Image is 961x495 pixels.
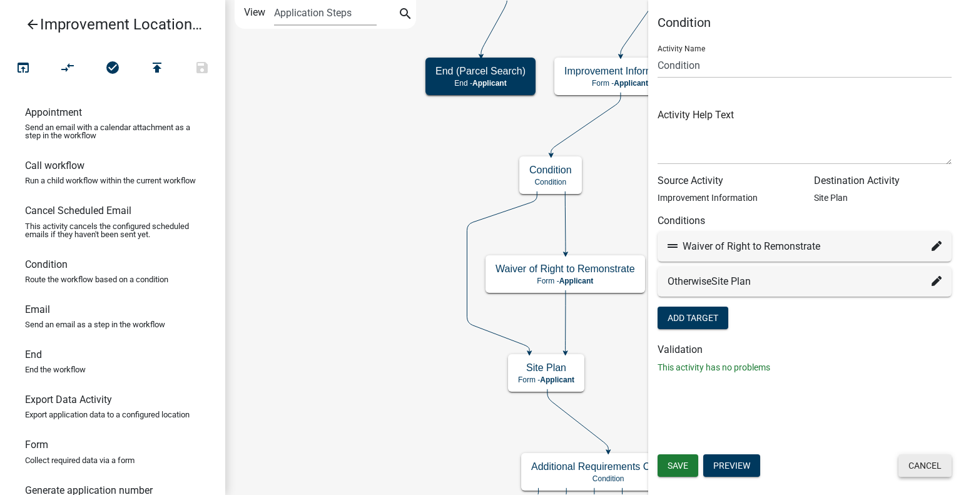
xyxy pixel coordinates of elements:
p: Route the workflow based on a condition [25,275,168,283]
button: Auto Layout [45,55,90,82]
p: End the workflow [25,365,86,374]
h5: Condition [658,15,952,30]
a: Improvement Location Permit (Building Permit) and Certificate of Occupancy [10,10,205,39]
button: Save [180,55,225,82]
h5: Site Plan [518,362,574,374]
span: Applicant [472,79,507,88]
button: Cancel [898,454,952,477]
button: Test Workflow [1,55,46,82]
h6: Email [25,304,50,315]
h6: Appointment [25,106,82,118]
p: This activity cancels the configured scheduled emails if they haven't been sent yet. [25,222,200,238]
div: Workflow actions [1,55,225,85]
span: Save [668,461,688,471]
span: Site Plan [711,275,751,287]
h5: Condition [529,164,572,176]
h6: Cancel Scheduled Email [25,205,131,217]
button: Add Target [658,307,728,329]
p: Export application data to a configured location [25,411,190,419]
i: publish [150,60,165,78]
h6: Call workflow [25,160,84,171]
i: open_in_browser [16,60,31,78]
h6: Condition [25,258,68,270]
i: save [195,60,210,78]
h5: End (Parcel Search) [435,65,526,77]
p: Site Plan [814,191,952,205]
h6: Export Data Activity [25,394,112,406]
p: Form - [496,277,635,285]
h5: Waiver of Right to Remonstrate [496,263,635,275]
div: Otherwise [668,274,942,289]
button: Save [658,454,698,477]
h5: Improvement Information [564,65,676,77]
p: Form - [518,375,574,384]
h6: Destination Activity [814,175,952,186]
h6: End [25,349,42,360]
p: Collect required data via a form [25,456,135,464]
p: Send an email with a calendar attachment as a step in the workflow [25,123,200,140]
p: Form - [564,79,676,88]
h6: Form [25,439,48,451]
p: Condition [531,474,685,483]
button: No problems [90,55,135,82]
p: End - [435,79,526,88]
p: This activity has no problems [658,361,952,374]
i: compare_arrows [61,60,76,78]
button: search [395,5,415,25]
p: Run a child workflow within the current workflow [25,176,196,185]
button: Publish [135,55,180,82]
h6: Source Activity [658,175,795,186]
i: check_circle [105,60,120,78]
i: arrow_back [25,17,40,34]
h6: Conditions [658,215,952,227]
h6: Validation [658,344,952,355]
p: Condition [529,178,572,186]
button: Preview [703,454,760,477]
i: search [398,6,413,24]
p: Send an email as a step in the workflow [25,320,165,329]
div: Waiver of Right to Remonstrate [668,239,942,254]
span: Applicant [559,277,594,285]
p: Improvement Information [658,191,795,205]
span: Applicant [540,375,574,384]
span: Applicant [614,79,648,88]
h5: Additional Requirements Condition [531,461,685,472]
